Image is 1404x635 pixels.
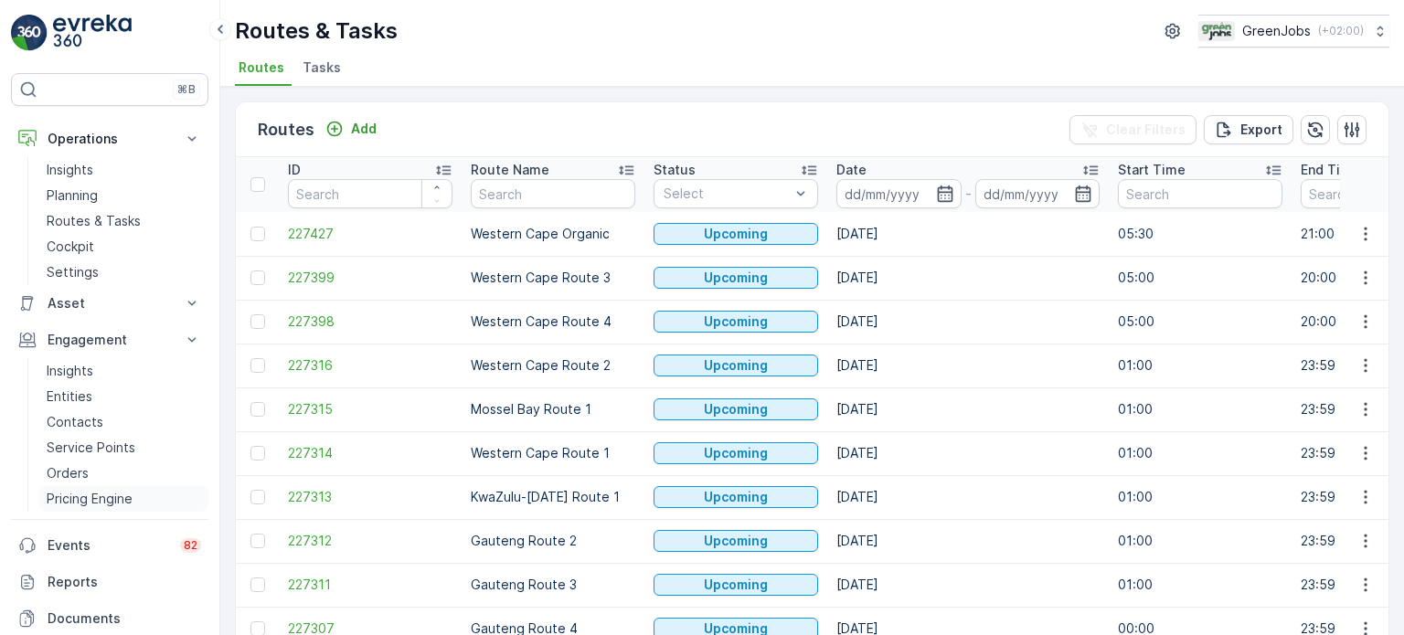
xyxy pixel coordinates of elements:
p: Reports [48,573,201,591]
img: logo [11,15,48,51]
a: 227315 [288,400,452,418]
a: Events82 [11,527,208,564]
p: Select [664,185,790,203]
p: Routes & Tasks [47,212,141,230]
a: 227427 [288,225,452,243]
div: Toggle Row Selected [250,534,265,548]
button: Export [1204,115,1293,144]
button: Upcoming [654,574,818,596]
button: Upcoming [654,486,818,508]
p: Engagement [48,331,172,349]
p: - [965,183,972,205]
p: Date [836,161,867,179]
a: Insights [39,157,208,183]
p: 82 [184,538,197,553]
a: Pricing Engine [39,486,208,512]
div: Toggle Row Selected [250,227,265,241]
button: GreenJobs(+02:00) [1198,15,1389,48]
p: Documents [48,609,201,628]
span: 227399 [288,269,452,287]
span: Tasks [303,58,341,77]
p: Gauteng Route 3 [471,576,635,594]
button: Clear Filters [1069,115,1197,144]
p: Export [1240,121,1282,139]
p: Events [48,536,169,555]
a: 227314 [288,444,452,462]
a: Routes & Tasks [39,208,208,234]
a: Planning [39,183,208,208]
td: [DATE] [827,563,1109,607]
button: Upcoming [654,398,818,420]
span: 227312 [288,532,452,550]
td: [DATE] [827,431,1109,475]
p: Western Cape Organic [471,225,635,243]
p: Settings [47,263,99,281]
button: Upcoming [654,530,818,552]
p: Upcoming [704,356,768,375]
p: Upcoming [704,400,768,418]
a: Orders [39,460,208,486]
p: Western Cape Route 1 [471,444,635,462]
p: Pricing Engine [47,490,133,508]
td: [DATE] [827,475,1109,519]
p: Asset [48,294,172,312]
p: KwaZulu-[DATE] Route 1 [471,488,635,506]
p: Add [351,120,377,138]
a: 227398 [288,312,452,331]
p: Upcoming [704,444,768,462]
p: ID [288,161,301,179]
a: Service Points [39,435,208,460]
p: 01:00 [1118,356,1282,375]
input: Search [1118,179,1282,208]
td: [DATE] [827,300,1109,344]
div: Toggle Row Selected [250,446,265,460]
td: [DATE] [827,519,1109,563]
p: Mossel Bay Route 1 [471,400,635,418]
p: Western Cape Route 2 [471,356,635,375]
div: Toggle Row Selected [250,490,265,504]
a: Contacts [39,409,208,435]
a: Cockpit [39,234,208,259]
button: Upcoming [654,267,818,289]
button: Engagement [11,322,208,358]
a: Settings [39,259,208,285]
button: Add [318,118,384,140]
p: Orders [47,464,89,482]
div: Toggle Row Selected [250,402,265,417]
div: Toggle Row Selected [250,358,265,373]
p: Planning [47,186,98,205]
p: Upcoming [704,532,768,550]
p: 05:30 [1118,225,1282,243]
p: Upcoming [704,269,768,287]
p: Upcoming [704,576,768,594]
td: [DATE] [827,256,1109,300]
p: Gauteng Route 2 [471,532,635,550]
p: 01:00 [1118,532,1282,550]
p: Western Cape Route 3 [471,269,635,287]
p: 05:00 [1118,269,1282,287]
p: Cockpit [47,238,94,256]
button: Upcoming [654,311,818,333]
a: 227313 [288,488,452,506]
div: Toggle Row Selected [250,577,265,592]
button: Operations [11,121,208,157]
p: Insights [47,362,93,380]
img: Green_Jobs_Logo.png [1198,21,1235,41]
input: dd/mm/yyyy [836,179,962,208]
a: 227316 [288,356,452,375]
a: 227311 [288,576,452,594]
button: Upcoming [654,355,818,376]
p: Upcoming [704,312,768,331]
p: Clear Filters [1106,121,1186,139]
p: Insights [47,161,93,179]
p: Contacts [47,413,103,431]
button: Upcoming [654,223,818,245]
p: Route Name [471,161,549,179]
